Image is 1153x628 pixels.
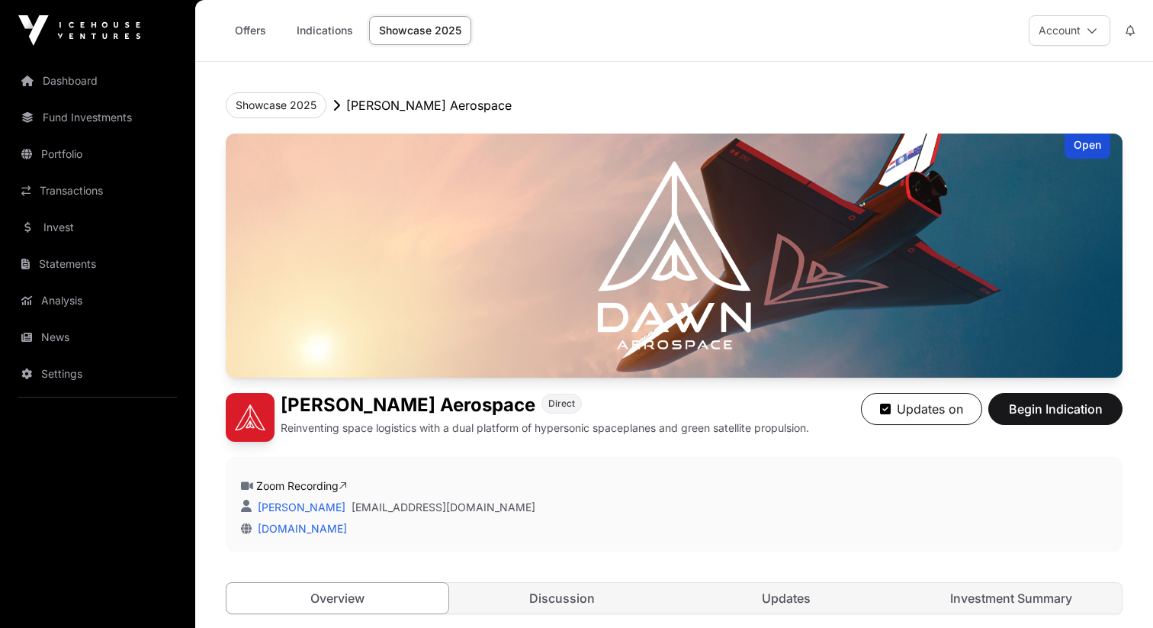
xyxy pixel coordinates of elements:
[676,583,898,614] a: Updates
[226,393,275,442] img: Dawn Aerospace
[12,174,183,208] a: Transactions
[861,393,982,425] button: Updates on
[220,16,281,45] a: Offers
[12,211,183,244] a: Invest
[281,420,809,436] p: Reinventing space logistics with a dual platform of hypersonic spaceplanes and green satellite pr...
[226,92,326,118] button: Showcase 2025
[12,284,183,317] a: Analysis
[1077,555,1153,628] iframe: Chat Widget
[1065,134,1110,159] div: Open
[256,479,347,492] a: Zoom Recording
[12,320,183,354] a: News
[548,398,575,410] span: Direct
[12,137,183,171] a: Portfolio
[226,583,1122,614] nav: Tabs
[346,96,512,114] p: [PERSON_NAME] Aerospace
[352,500,535,515] a: [EMAIL_ADDRESS][DOMAIN_NAME]
[988,393,1122,425] button: Begin Indication
[226,582,449,614] a: Overview
[988,408,1122,423] a: Begin Indication
[18,15,140,46] img: Icehouse Ventures Logo
[252,522,347,535] a: [DOMAIN_NAME]
[12,101,183,134] a: Fund Investments
[1029,15,1110,46] button: Account
[226,134,1122,378] img: Dawn Aerospace
[901,583,1122,614] a: Investment Summary
[12,247,183,281] a: Statements
[281,393,535,417] h1: [PERSON_NAME] Aerospace
[1007,400,1103,418] span: Begin Indication
[451,583,673,614] a: Discussion
[255,501,345,514] a: [PERSON_NAME]
[12,357,183,391] a: Settings
[287,16,363,45] a: Indications
[12,64,183,98] a: Dashboard
[369,16,471,45] a: Showcase 2025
